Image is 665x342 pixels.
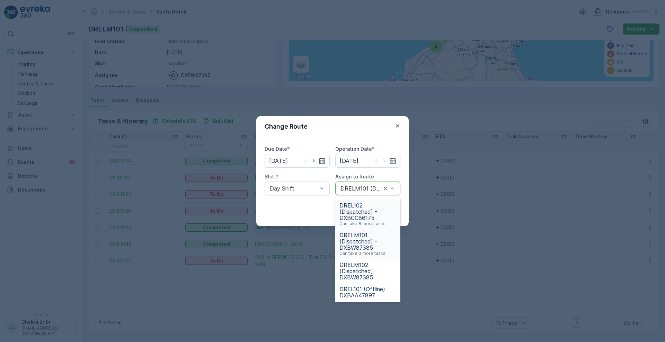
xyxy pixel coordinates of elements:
input: dd/mm/yyyy [335,154,400,168]
p: Change Route [265,122,308,131]
label: Shift [265,174,276,179]
p: Can take 3 more tasks [339,251,385,256]
label: Due Date [265,146,287,152]
span: DRELM102 (Dispatched) - DXBW87385 [339,262,396,280]
span: DRELM101 (Dispatched) - DXBW87385 [339,232,396,251]
input: dd/mm/yyyy [265,154,330,168]
span: DREL102 (Dispatched) - DXBCC86175 [339,202,396,221]
p: Can take 8 more tasks [339,221,385,227]
label: Operation Date [335,146,372,152]
span: DREL101 (Offline) - DXBAA47897 [339,286,396,298]
label: Assign to Route [335,174,374,179]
